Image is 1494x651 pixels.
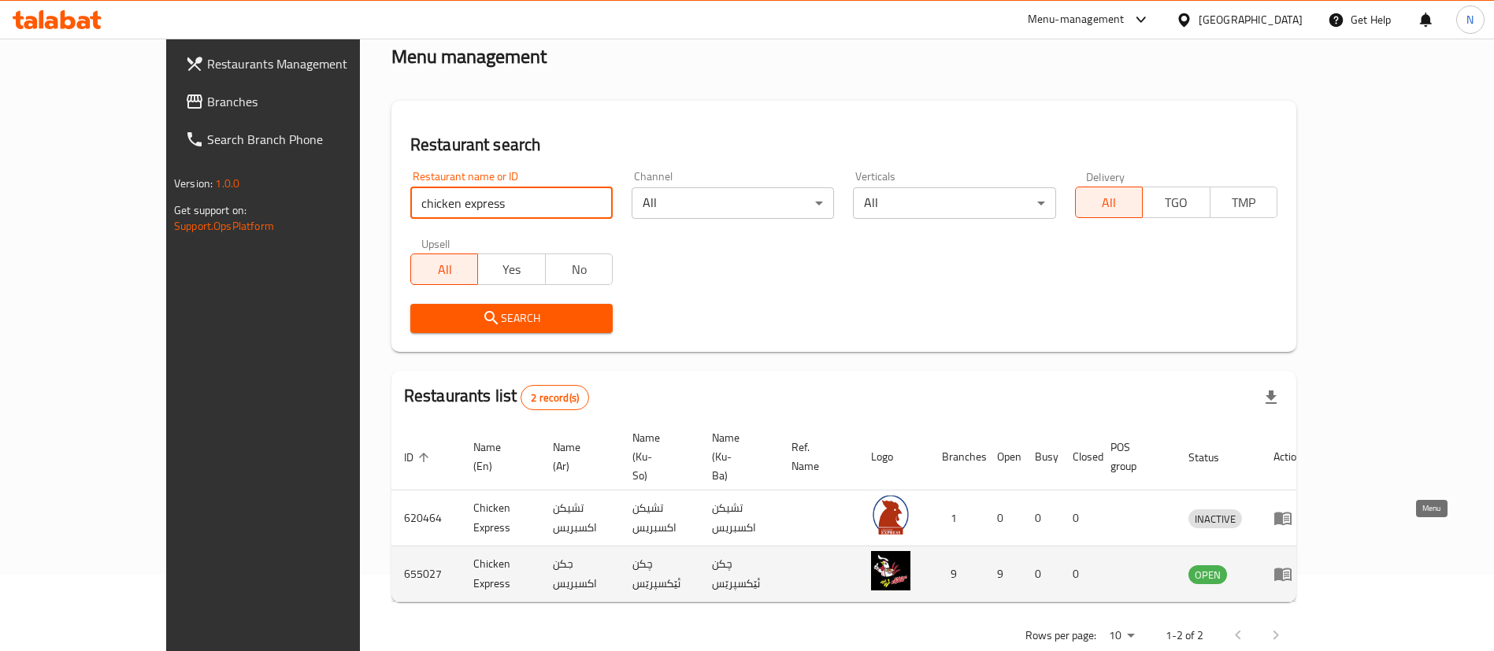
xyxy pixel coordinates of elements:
p: Rows per page: [1025,626,1096,645]
td: چکن ئێكسپرێس [699,546,779,602]
p: 1-2 of 2 [1166,626,1203,645]
th: Open [984,424,1022,490]
h2: Menu management [391,44,547,69]
label: Delivery [1086,171,1125,182]
td: 0 [984,490,1022,546]
span: All [417,258,472,281]
td: 0 [1060,546,1098,602]
td: 9 [984,546,1022,602]
span: Status [1188,448,1240,467]
td: 620464 [391,490,461,546]
span: ID [404,448,434,467]
td: تشيكن اكسبريس [540,490,620,546]
span: Name (En) [473,438,521,475]
span: Version: [174,173,213,194]
span: OPEN [1188,566,1227,584]
th: Busy [1022,424,1060,490]
td: 1 [929,490,984,546]
td: 0 [1022,490,1060,546]
span: Search [423,309,600,328]
td: 0 [1022,546,1060,602]
td: چکن ئێكسپرێس [620,546,699,602]
span: Search Branch Phone [207,130,403,149]
div: All [632,187,834,219]
td: Chicken Express [461,490,540,546]
td: جكن اكسبريس [540,546,620,602]
span: Get support on: [174,200,247,220]
span: Name (Ku-Ba) [712,428,760,485]
td: 655027 [391,546,461,602]
img: Chicken Express [871,551,910,590]
span: TMP [1217,191,1271,214]
span: Restaurants Management [207,54,403,73]
span: Name (Ku-So) [632,428,680,485]
span: TGO [1149,191,1203,214]
th: Closed [1060,424,1098,490]
td: تشيكن اكسبريس [699,490,779,546]
div: Export file [1252,379,1290,416]
div: Menu-management [1028,10,1125,29]
td: 9 [929,546,984,602]
h2: Restaurant search [410,133,1277,157]
button: Yes [477,253,545,285]
a: Restaurants Management [172,45,416,83]
td: 0 [1060,490,1098,546]
th: Logo [858,424,929,490]
span: Name (Ar) [553,438,601,475]
span: 2 record(s) [521,390,588,405]
div: All [853,187,1055,219]
div: OPEN [1188,565,1227,584]
th: Branches [929,424,984,490]
span: POS group [1110,438,1157,475]
button: Search [410,304,613,333]
button: TGO [1142,187,1210,218]
th: Action [1261,424,1315,490]
img: Chicken Express [871,495,910,534]
span: Branches [207,92,403,111]
a: Support.OpsPlatform [174,216,274,236]
div: Rows per page: [1103,624,1140,648]
div: [GEOGRAPHIC_DATA] [1199,11,1303,28]
a: Branches [172,83,416,120]
input: Search for restaurant name or ID.. [410,187,613,219]
span: N [1466,11,1474,28]
button: All [1075,187,1143,218]
button: No [545,253,613,285]
h2: Restaurants list [404,384,589,410]
span: No [552,258,606,281]
div: Menu [1273,509,1303,527]
span: 1.0.0 [215,173,239,194]
span: INACTIVE [1188,510,1242,528]
span: Yes [484,258,539,281]
a: Search Branch Phone [172,120,416,158]
table: enhanced table [391,424,1315,602]
td: تشيكن اكسبريس [620,490,699,546]
td: Chicken Express [461,546,540,602]
span: All [1082,191,1136,214]
button: All [410,253,478,285]
button: TMP [1210,187,1277,218]
span: Ref. Name [791,438,840,475]
label: Upsell [421,238,450,249]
